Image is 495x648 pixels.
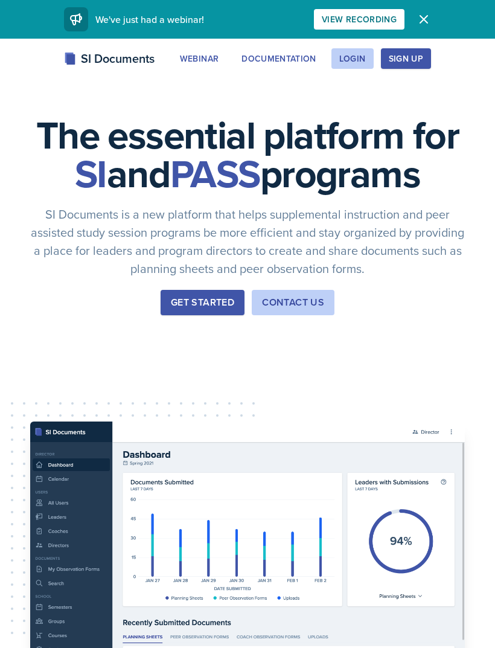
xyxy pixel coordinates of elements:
div: Sign Up [389,54,423,63]
button: Documentation [234,48,324,69]
button: View Recording [314,9,404,30]
span: We've just had a webinar! [95,13,204,26]
div: SI Documents [64,50,155,68]
button: Get Started [161,290,244,315]
div: Documentation [241,54,316,63]
button: Contact Us [252,290,334,315]
div: Contact Us [262,295,324,310]
button: Login [331,48,374,69]
div: Login [339,54,366,63]
div: Get Started [171,295,234,310]
button: Sign Up [381,48,431,69]
div: Webinar [180,54,219,63]
div: View Recording [322,14,397,24]
button: Webinar [172,48,226,69]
